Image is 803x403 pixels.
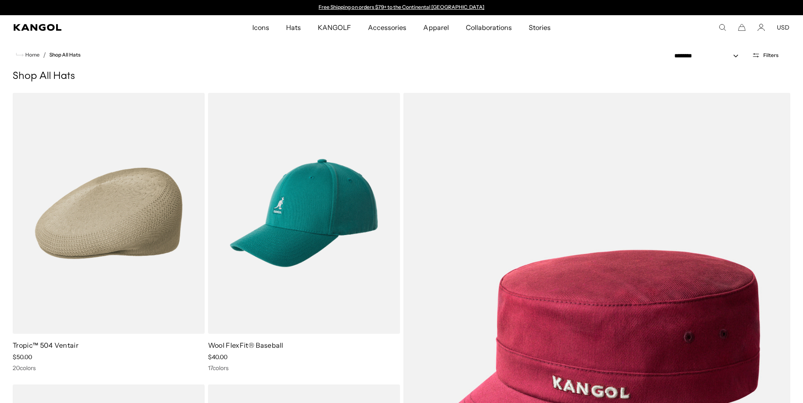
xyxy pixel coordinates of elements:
a: Wool FlexFit® Baseball [208,341,284,349]
span: KANGOLF [318,15,351,40]
div: Announcement [315,4,489,11]
a: Hats [278,15,309,40]
div: 1 of 2 [315,4,489,11]
a: Stories [520,15,559,40]
span: Icons [252,15,269,40]
span: Filters [763,52,779,58]
div: 20 colors [13,364,205,372]
img: Wool FlexFit® Baseball [208,93,400,334]
button: USD [777,24,789,31]
span: $50.00 [13,353,32,361]
a: Home [16,51,40,59]
div: 17 colors [208,364,400,372]
img: Tropic™ 504 Ventair [13,93,205,334]
button: Cart [738,24,746,31]
a: Icons [244,15,278,40]
h1: Shop All Hats [13,70,790,83]
a: Kangol [14,24,167,31]
span: Accessories [368,15,406,40]
a: KANGOLF [309,15,360,40]
summary: Search here [719,24,726,31]
span: Apparel [423,15,449,40]
a: Accessories [360,15,415,40]
a: Tropic™ 504 Ventair [13,341,78,349]
slideshow-component: Announcement bar [315,4,489,11]
a: Shop All Hats [49,52,81,58]
span: Hats [286,15,301,40]
select: Sort by: Featured [671,51,747,60]
a: Collaborations [457,15,520,40]
span: Collaborations [466,15,512,40]
span: Stories [529,15,551,40]
span: Home [24,52,40,58]
a: Apparel [415,15,457,40]
a: Free Shipping on orders $79+ to the Continental [GEOGRAPHIC_DATA] [319,4,484,10]
a: Account [757,24,765,31]
li: / [40,50,46,60]
button: Open filters [747,51,784,59]
span: $40.00 [208,353,227,361]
